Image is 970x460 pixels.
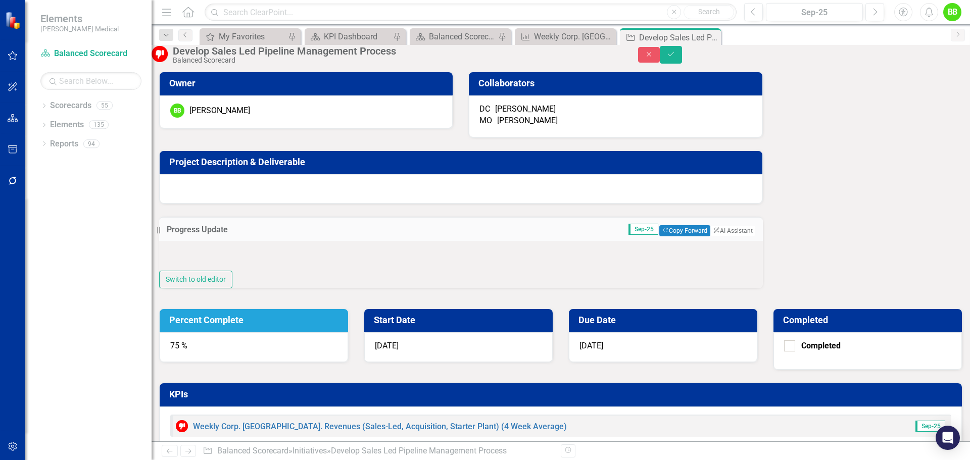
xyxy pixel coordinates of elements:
div: BB [170,104,184,118]
button: Search [684,5,734,19]
div: 75 % [160,332,348,363]
img: Below Target [176,420,188,432]
h3: Project Description & Deliverable [169,157,756,167]
div: 94 [83,139,100,148]
div: 135 [89,121,109,129]
div: 55 [96,101,113,110]
span: [DATE] [375,341,399,350]
button: Sep-25 [766,3,863,21]
div: [PERSON_NAME] [495,104,556,115]
a: Weekly Corp. [GEOGRAPHIC_DATA]. Revenues (Sales-Led, Acquisition, Starter Plant) (4 Week Average) [193,422,567,431]
div: Completed [801,340,841,352]
a: Initiatives [293,446,327,455]
div: » » [203,445,553,457]
img: Below Target [152,46,168,62]
h3: Completed [783,315,956,325]
h3: Due Date [578,315,751,325]
div: Sep-25 [769,7,859,19]
button: AI Assistant [710,226,755,236]
img: ClearPoint Strategy [4,11,23,30]
h3: Collaborators [478,78,756,88]
span: Search [698,8,720,16]
div: Develop Sales Led Pipeline Management Process [331,446,507,455]
span: Sep-25 [915,421,945,432]
a: My Favorites [202,30,285,43]
a: Elements [50,119,84,131]
button: Copy Forward [659,225,710,236]
div: Develop Sales Led Pipeline Management Process [173,45,618,57]
span: Sep-25 [628,224,658,235]
input: Search Below... [40,72,141,90]
a: Balanced Scorecard [40,48,141,60]
a: Balanced Scorecard [217,446,288,455]
div: MO [479,115,492,127]
button: Switch to old editor [159,271,232,288]
div: Weekly Corp. [GEOGRAPHIC_DATA]. Revenues (Sales-Led, Acquisition, Starter Plant) (4 Week Average) [534,30,613,43]
h3: KPIs [169,389,956,399]
a: KPI Dashboard [307,30,391,43]
small: [PERSON_NAME] Medical [40,25,119,33]
h3: Owner [169,78,447,88]
span: [DATE] [579,341,603,350]
a: Scorecards [50,100,91,112]
div: Balanced Scorecard [173,57,618,64]
div: Develop Sales Led Pipeline Management Process [639,31,718,44]
h3: Percent Complete [169,315,342,325]
a: Balanced Scorecard Welcome Page [412,30,496,43]
h3: Progress Update [167,225,358,234]
div: Open Intercom Messenger [936,426,960,450]
h3: Start Date [374,315,547,325]
a: Reports [50,138,78,150]
div: [PERSON_NAME] [497,115,558,127]
div: My Favorites [219,30,285,43]
div: KPI Dashboard [324,30,391,43]
div: DC [479,104,490,115]
div: Balanced Scorecard Welcome Page [429,30,496,43]
div: [PERSON_NAME] [189,105,250,117]
span: Elements [40,13,119,25]
input: Search ClearPoint... [205,4,737,21]
button: BB [943,3,961,21]
a: Weekly Corp. [GEOGRAPHIC_DATA]. Revenues (Sales-Led, Acquisition, Starter Plant) (4 Week Average) [517,30,613,43]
